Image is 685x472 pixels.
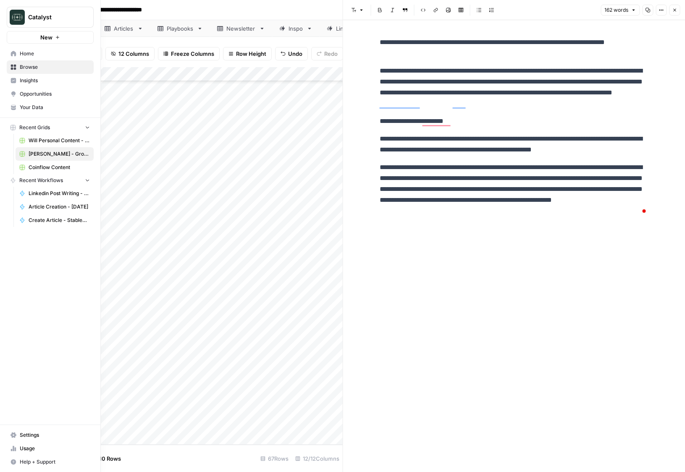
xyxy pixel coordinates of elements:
span: Browse [20,63,90,71]
span: Insights [20,77,90,84]
span: Recent Grids [19,124,50,131]
a: [PERSON_NAME] - Ground Content - [DATE] [16,147,94,161]
span: Opportunities [20,90,90,98]
span: Row Height [236,50,266,58]
a: Create Article - StableDash [16,214,94,227]
button: Freeze Columns [158,47,220,60]
button: 162 words [601,5,640,16]
div: Linkedin 2 [336,24,362,33]
a: Linkedin Post Writing - [DATE] [16,187,94,200]
button: Redo [311,47,343,60]
a: Playbooks [150,20,210,37]
button: Recent Grids [7,121,94,134]
div: Articles [114,24,134,33]
img: Catalyst Logo [10,10,25,25]
a: Linkedin 2 [320,20,379,37]
a: Articles [97,20,150,37]
span: Linkedin Post Writing - [DATE] [29,190,90,197]
span: Home [20,50,90,57]
span: Add 10 Rows [87,454,121,463]
a: Inspo [272,20,320,37]
span: New [40,33,52,42]
button: Row Height [223,47,272,60]
a: Insights [7,74,94,87]
div: Playbooks [167,24,194,33]
span: Help + Support [20,458,90,466]
span: Article Creation - [DATE] [29,203,90,211]
a: Settings [7,428,94,442]
span: Create Article - StableDash [29,216,90,224]
a: Browse [7,60,94,74]
span: Your Data [20,104,90,111]
span: Catalyst [28,13,79,21]
span: [PERSON_NAME] - Ground Content - [DATE] [29,150,90,158]
a: Opportunities [7,87,94,101]
button: 12 Columns [105,47,155,60]
span: Undo [288,50,302,58]
span: Settings [20,431,90,439]
a: Article Creation - [DATE] [16,200,94,214]
a: Newsletter [210,20,272,37]
a: Will Personal Content - [DATE] [16,134,94,147]
div: Newsletter [226,24,256,33]
button: Undo [275,47,308,60]
span: 162 words [604,6,628,14]
a: Usage [7,442,94,455]
div: 67 Rows [257,452,292,465]
div: To enrich screen reader interactions, please activate Accessibility in Grammarly extension settings [375,34,654,220]
a: Home [7,47,94,60]
span: 12 Columns [118,50,149,58]
div: Inspo [289,24,303,33]
span: Recent Workflows [19,177,63,184]
span: Coinflow Content [29,164,90,171]
a: Your Data [7,101,94,114]
button: New [7,31,94,44]
span: Redo [324,50,338,58]
a: Coinflow Content [16,161,94,174]
button: Workspace: Catalyst [7,7,94,28]
div: 12/12 Columns [292,452,343,465]
span: Usage [20,445,90,452]
span: Will Personal Content - [DATE] [29,137,90,144]
button: Recent Workflows [7,174,94,187]
button: Help + Support [7,455,94,469]
span: Freeze Columns [171,50,214,58]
